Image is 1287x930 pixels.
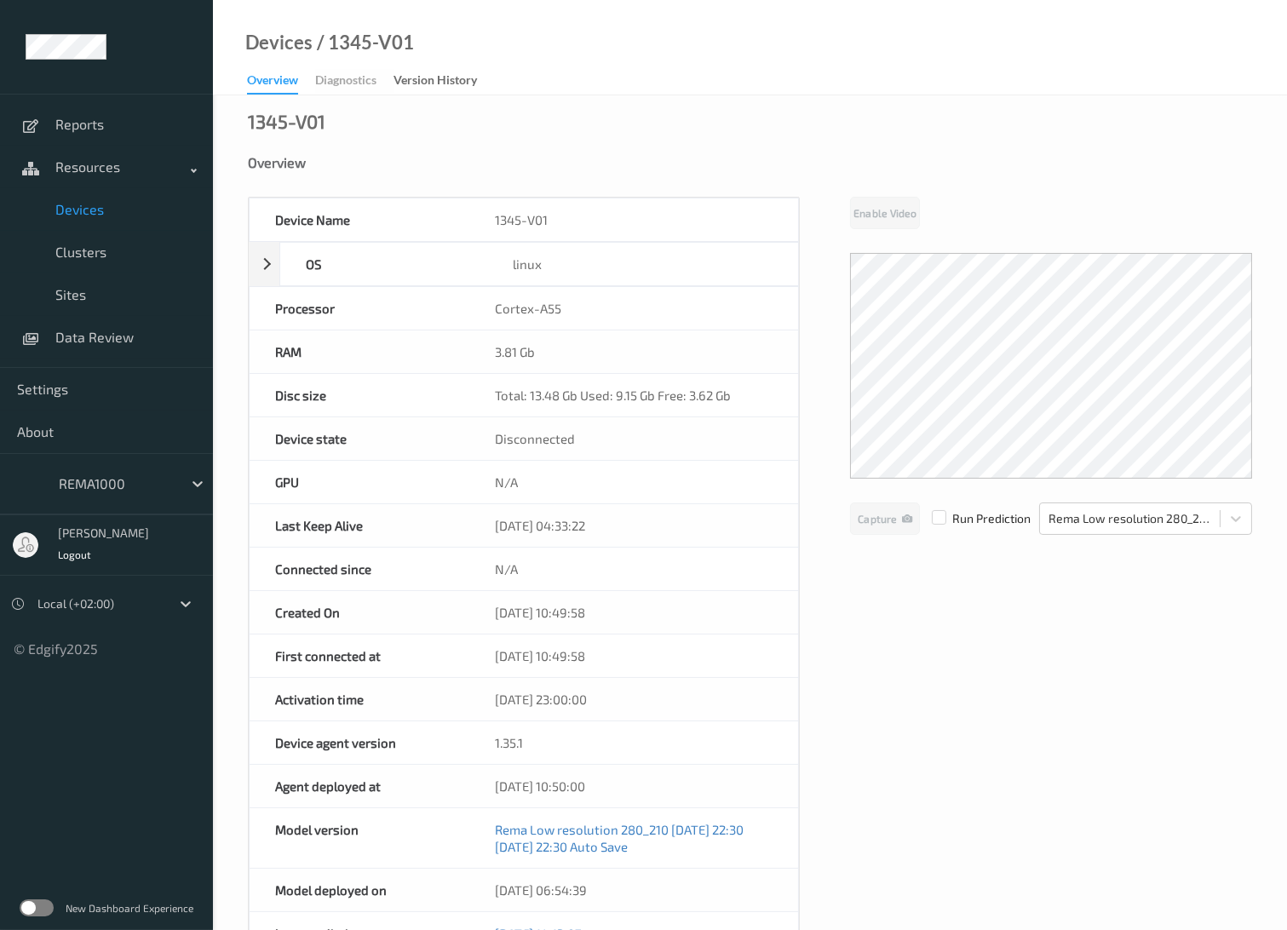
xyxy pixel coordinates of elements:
[469,417,799,460] div: Disconnected
[250,808,469,868] div: Model version
[394,72,477,93] div: Version History
[495,822,744,854] a: Rema Low resolution 280_210 [DATE] 22:30 [DATE] 22:30 Auto Save
[487,243,798,285] div: linux
[250,548,469,590] div: Connected since
[469,330,799,373] div: 3.81 Gb
[245,34,313,51] a: Devices
[250,374,469,416] div: Disc size
[469,634,799,677] div: [DATE] 10:49:58
[920,510,1031,527] span: Run Prediction
[394,69,494,93] a: Version History
[469,765,799,807] div: [DATE] 10:50:00
[250,287,469,330] div: Processor
[247,72,298,95] div: Overview
[249,242,799,286] div: OSlinux
[250,765,469,807] div: Agent deployed at
[469,287,799,330] div: Cortex-A55
[469,198,799,241] div: 1345-V01
[250,504,469,547] div: Last Keep Alive
[250,591,469,634] div: Created On
[250,417,469,460] div: Device state
[469,374,799,416] div: Total: 13.48 Gb Used: 9.15 Gb Free: 3.62 Gb
[248,154,1252,171] div: Overview
[469,548,799,590] div: N/A
[469,869,799,911] div: [DATE] 06:54:39
[850,502,920,535] button: Capture
[313,34,414,51] div: / 1345-V01
[250,330,469,373] div: RAM
[469,591,799,634] div: [DATE] 10:49:58
[250,869,469,911] div: Model deployed on
[250,721,469,764] div: Device agent version
[280,243,487,285] div: OS
[248,112,325,129] div: 1345-V01
[469,461,799,503] div: N/A
[469,678,799,720] div: [DATE] 23:00:00
[469,504,799,547] div: [DATE] 04:33:22
[250,634,469,677] div: First connected at
[250,461,469,503] div: GPU
[247,69,315,95] a: Overview
[469,721,799,764] div: 1.35.1
[850,197,920,229] button: Enable Video
[250,678,469,720] div: Activation time
[250,198,469,241] div: Device Name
